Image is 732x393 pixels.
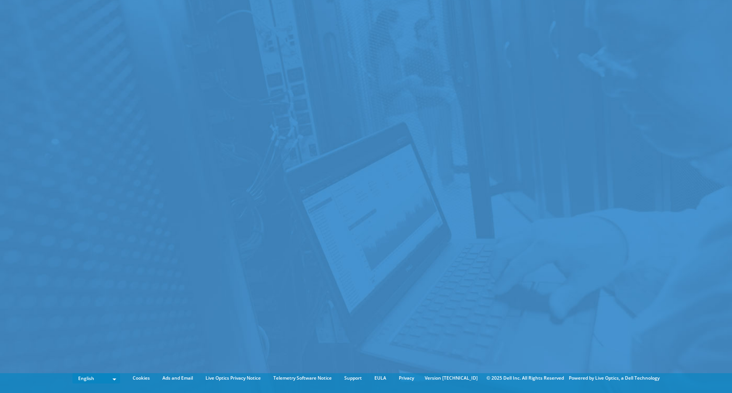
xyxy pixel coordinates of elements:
[369,374,392,382] a: EULA
[339,374,368,382] a: Support
[200,374,266,382] a: Live Optics Privacy Notice
[127,374,156,382] a: Cookies
[268,374,337,382] a: Telemetry Software Notice
[421,374,482,382] li: Version [TECHNICAL_ID]
[569,374,660,382] li: Powered by Live Optics, a Dell Technology
[157,374,199,382] a: Ads and Email
[483,374,568,382] li: © 2025 Dell Inc. All Rights Reserved
[393,374,420,382] a: Privacy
